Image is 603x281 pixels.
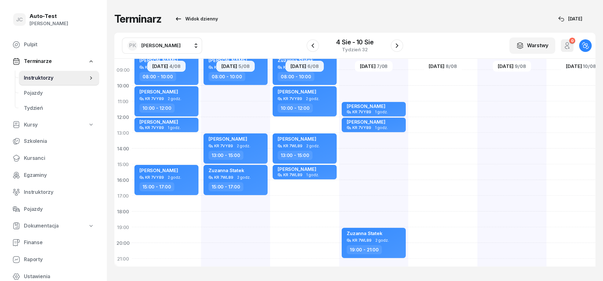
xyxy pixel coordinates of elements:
a: Dokumentacja [8,219,99,233]
div: 13:00 - 15:00 [209,151,243,160]
a: Instruktorzy [8,185,99,200]
span: 2 godz. [168,175,181,180]
span: Kursanci [24,154,94,162]
div: 19:00 - 21:00 [347,245,382,254]
a: Pojazdy [8,202,99,217]
span: 2 godz. [375,238,389,243]
span: Pojazdy [24,89,94,97]
button: [DATE] [552,13,588,25]
div: 12:00 [114,109,132,125]
div: 0 [569,37,575,43]
a: Pojazdy [19,86,99,101]
span: [PERSON_NAME] [139,119,178,125]
span: 8/08 [446,64,457,69]
span: JC [16,17,23,22]
span: Terminarze [24,57,52,65]
span: [PERSON_NAME] [347,119,385,125]
span: [PERSON_NAME] [209,136,247,142]
span: [PERSON_NAME] [278,136,316,142]
span: PK [129,43,136,48]
span: 2 godz. [306,144,320,148]
div: 19:00 [114,219,132,235]
div: KR 7WL89 [352,238,372,242]
span: Tydzień [24,104,94,112]
div: 11:00 [114,93,132,109]
div: 10:00 [114,78,132,93]
span: [PERSON_NAME] [139,89,178,95]
span: [DATE] [360,64,376,69]
span: 1 godz. [306,173,319,177]
div: 16:00 [114,172,132,188]
div: KR 7VY89 [145,97,164,101]
span: Kursy [24,121,38,129]
div: KR 7WL89 [283,144,302,148]
div: KR 7VY89 [214,144,233,148]
span: 6/08 [307,64,318,69]
div: 18:00 [114,204,132,219]
div: KR 7WL89 [214,175,233,179]
div: 4 sie 10 sie [336,39,373,45]
a: Kursanci [8,151,99,166]
span: Pojazdy [24,205,94,213]
span: 4/08 [169,64,180,69]
span: Instruktorzy [24,74,88,82]
div: 10:00 - 12:00 [278,104,313,113]
span: [PERSON_NAME] [278,89,316,95]
a: Instruktorzy [19,70,99,86]
div: KR 7WL89 [283,173,302,177]
button: Widok dzienny [169,13,224,25]
a: Finanse [8,235,99,250]
a: Tydzień [19,101,99,116]
div: 08:00 - 10:00 [278,72,314,81]
button: 0 [561,39,573,52]
span: [DATE] [152,64,168,69]
a: Raporty [8,252,99,267]
a: Pulpit [8,37,99,52]
h1: Terminarz [114,13,161,25]
span: [DATE] [291,64,306,69]
span: 9/08 [515,64,526,69]
a: Kursy [8,118,99,132]
div: 09:00 [114,62,132,78]
span: [PERSON_NAME] [141,42,181,48]
span: 1 godz. [168,126,181,130]
span: Pulpit [24,41,94,49]
div: 13:00 [114,125,132,141]
span: Dokumentacja [24,222,59,230]
div: [PERSON_NAME] [30,20,68,28]
div: KR 7VY89 [352,126,371,130]
div: 10:00 - 12:00 [139,104,175,113]
div: Auto-Test [30,14,68,19]
a: Terminarze [8,54,99,69]
a: Szkolenia [8,134,99,149]
div: 15:00 - 17:00 [209,182,243,191]
div: 08:00 - 10:00 [209,72,245,81]
span: 1 godz. [375,110,388,114]
span: Szkolenia [24,137,94,145]
span: [PERSON_NAME] [347,103,385,109]
span: 10/08 [583,64,596,69]
span: 2 godz. [237,175,251,180]
div: 17:00 [114,188,132,204]
span: [DATE] [221,64,237,69]
span: 1 godz. [375,126,388,130]
div: KR 7VY89 [283,97,302,101]
span: Instruktorzy [24,188,94,196]
div: 14:00 [114,141,132,156]
div: KR 7VY89 [145,175,164,179]
div: KR 7VY89 [145,126,164,130]
span: Zuzanna Statek [347,230,383,236]
div: 13:00 - 15:00 [278,151,312,160]
span: [DATE] [566,64,582,69]
div: Tydzień 32 [336,47,373,52]
span: Finanse [24,239,94,247]
div: 15:00 - 17:00 [139,182,174,191]
div: 21:00 [114,251,132,267]
span: Egzaminy [24,171,94,179]
div: 08:00 - 10:00 [139,72,176,81]
span: 7/08 [377,64,388,69]
span: 2 godz. [168,97,181,101]
div: 20:00 [114,235,132,251]
div: [DATE] [558,15,582,23]
span: 2 godz. [237,144,250,148]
